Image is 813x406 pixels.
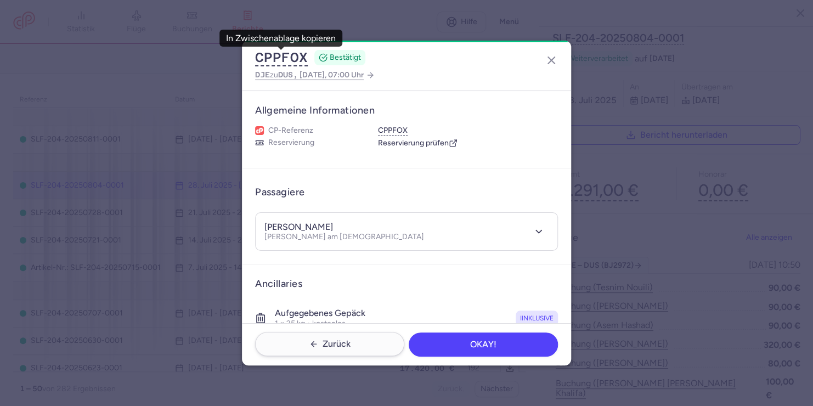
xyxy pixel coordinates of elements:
[323,339,351,349] font: Zurück
[268,138,314,148] span: Reservierung
[378,138,449,148] font: Reservierung prüfen
[470,339,496,349] font: OKAY!
[275,319,365,329] p: 1 × 25 kg • kostenlos
[255,126,264,135] figure: 1L airline logo
[255,186,305,198] font: Passagiere
[255,278,302,290] font: Ancillaries
[409,332,558,357] button: OKAY!
[378,138,458,148] a: Reservierung prüfen
[255,50,308,65] font: CPPFOX
[378,126,408,135] font: CPPFOX
[255,68,364,82] span: zu
[255,332,404,356] button: Zurück
[226,33,336,43] div: In Zwischenablage kopieren
[330,53,361,62] font: BESTÄTIGT
[278,70,298,79] span: DUS,
[275,308,365,318] font: Aufgegebenes Gepäck
[300,70,364,80] span: [DATE], 07:00 Uhr
[255,70,270,79] span: DJE
[520,314,554,322] font: iinklusive
[378,126,408,136] button: CPPFOX
[264,222,333,232] font: [PERSON_NAME]
[264,232,424,241] font: [PERSON_NAME] am [DEMOGRAPHIC_DATA]
[255,49,308,66] button: CPPFOX
[268,126,313,136] span: CP-Referenz
[255,104,375,116] font: Allgemeine Informationen
[255,68,375,82] a: DJEzuDUS, [DATE], 07:00 Uhr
